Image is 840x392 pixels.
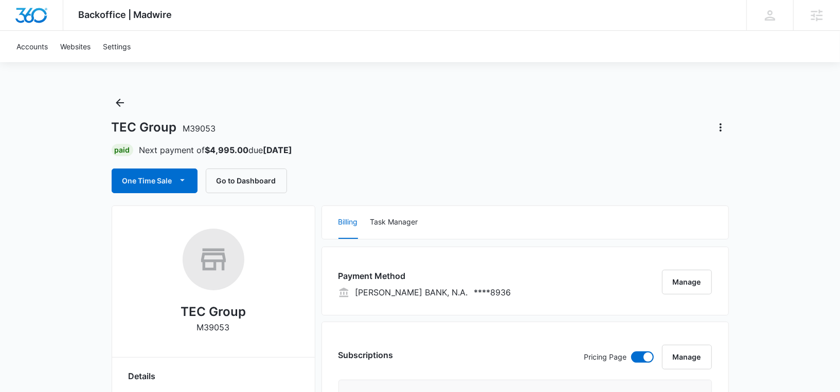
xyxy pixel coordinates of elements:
button: Billing [338,206,358,239]
p: Pricing Page [584,351,627,363]
button: Task Manager [370,206,418,239]
button: Go to Dashboard [206,169,287,193]
p: M39053 [197,321,230,333]
button: One Time Sale [112,169,198,193]
span: Backoffice | Madwire [79,9,172,20]
p: Next payment of due [139,144,293,156]
div: Paid [112,144,133,156]
a: Websites [54,31,97,62]
span: M39053 [183,123,216,134]
a: Accounts [10,31,54,62]
h2: TEC Group [181,303,246,321]
strong: $4,995.00 [205,145,249,155]
button: Manage [662,270,712,294]
h3: Payment Method [338,270,511,282]
button: Actions [712,119,729,136]
span: Details [129,370,156,382]
button: Manage [662,345,712,369]
button: Back [112,95,128,111]
a: Settings [97,31,137,62]
h3: Subscriptions [338,349,394,361]
p: [PERSON_NAME] BANK, N.A. [355,286,468,298]
strong: [DATE] [263,145,293,155]
h1: TEC Group [112,120,216,135]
